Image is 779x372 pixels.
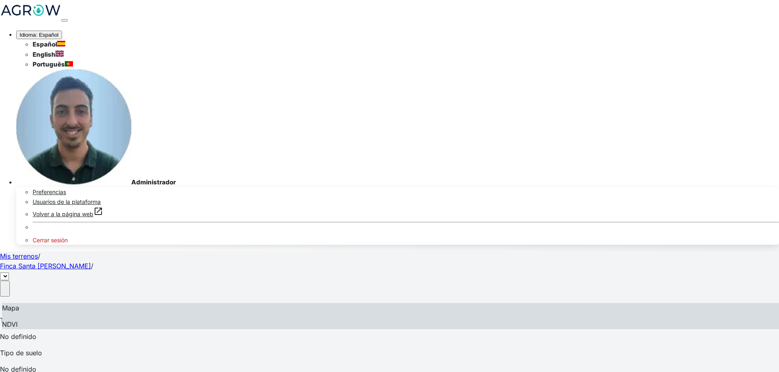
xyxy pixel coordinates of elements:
[33,210,103,217] a: Volver a la página weblaunch
[2,319,779,329] p: NDVI
[2,303,779,313] p: Mapa
[33,188,66,195] a: Preferencias
[33,51,64,58] a: English
[33,40,65,48] a: Español
[65,61,73,66] img: PT
[57,41,65,46] img: ES
[91,262,93,270] span: /
[33,198,101,205] a: Usuarios de la plataforma
[33,237,68,244] a: Cerrar sesión
[55,51,64,56] img: EN
[38,252,40,260] span: /
[16,69,131,184] img: admin-picture
[16,39,779,69] ul: Idioma: Español
[33,60,73,68] a: Português
[61,19,68,22] button: Toggle navigation
[16,31,62,39] button: Idioma: Español
[16,187,779,245] ul: Administrador
[16,178,176,186] a: Administrador
[93,206,103,216] span: launch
